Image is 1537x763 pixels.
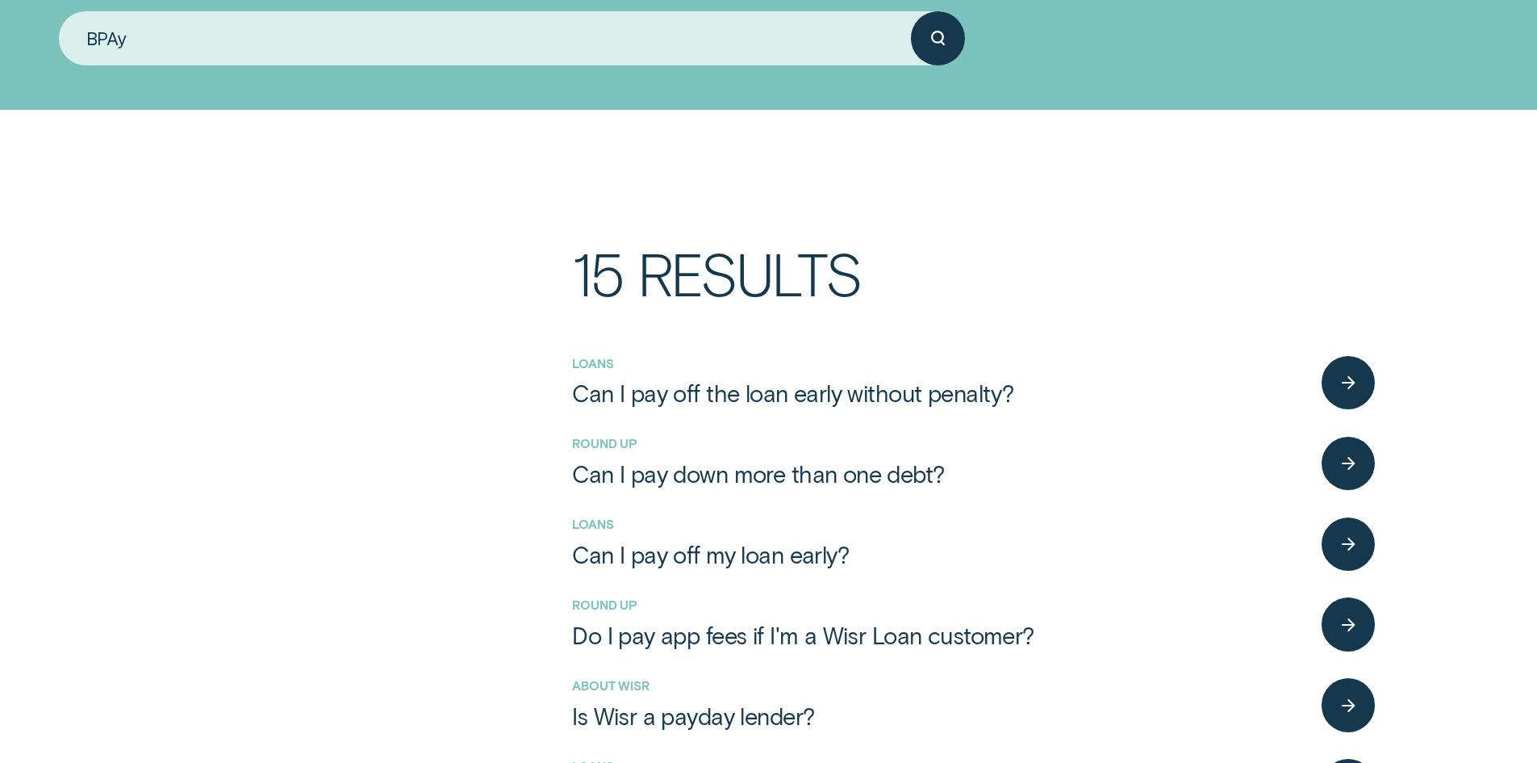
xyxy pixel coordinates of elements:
[572,245,1375,342] h3: 15 Results
[59,11,911,65] input: Search for anything...
[572,540,1309,569] a: Can I pay off my loan early?
[572,459,1309,488] a: Can I pay down more than one debt?
[572,702,1309,731] a: Is Wisr a payday lender?
[572,436,637,451] a: Round Up
[572,517,613,531] a: Loans
[572,379,1013,408] div: Can I pay off the loan early without penalty?
[572,597,637,612] a: Round Up
[572,459,944,488] div: Can I pay down more than one debt?
[572,621,1309,650] a: Do I pay app fees if I'm a Wisr Loan customer?
[572,678,649,693] a: About Wisr
[572,621,1034,650] div: Do I pay app fees if I'm a Wisr Loan customer?
[572,356,613,371] a: Loans
[572,379,1309,408] a: Can I pay off the loan early without penalty?
[911,11,965,65] button: Submit your search query.
[572,540,849,569] div: Can I pay off my loan early?
[572,702,814,731] div: Is Wisr a payday lender?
